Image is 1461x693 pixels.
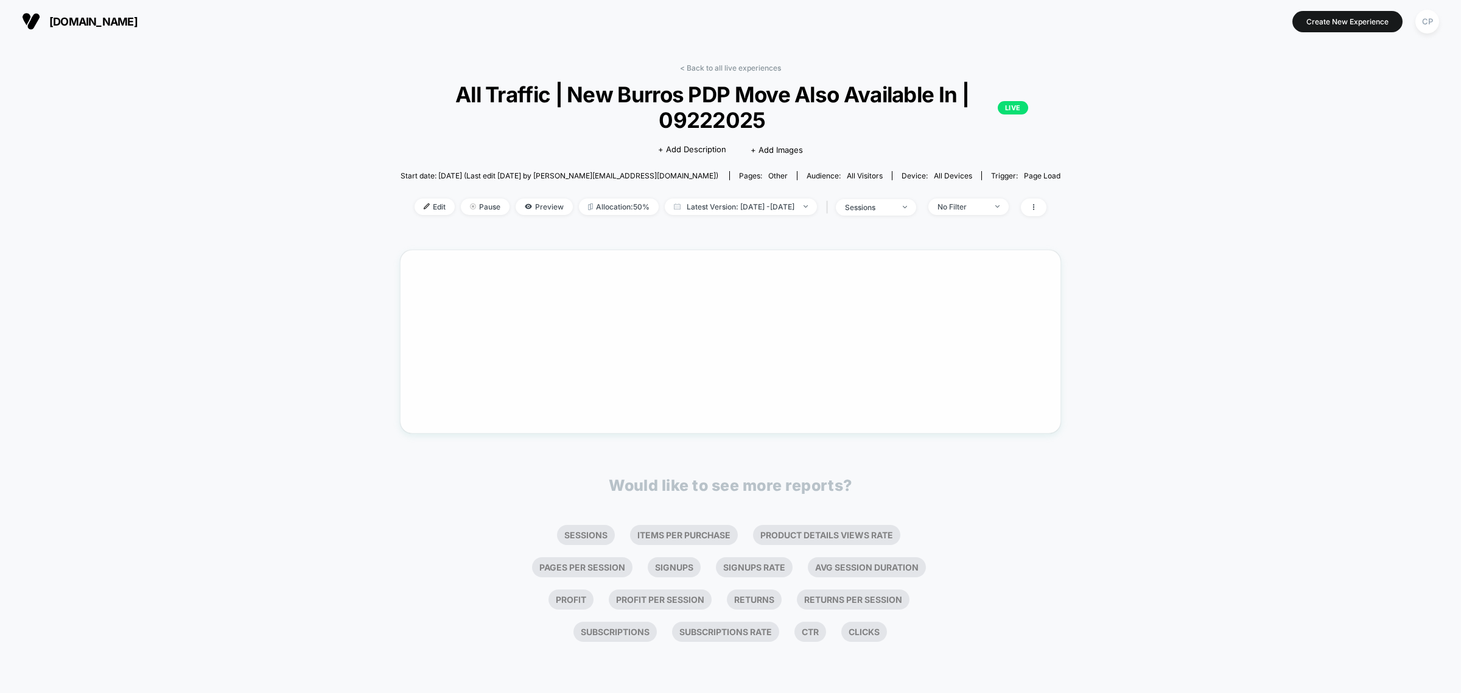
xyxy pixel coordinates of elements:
img: Visually logo [22,12,40,30]
li: Signups Rate [716,557,793,577]
img: end [804,205,808,208]
span: + Add Images [751,145,803,155]
span: Pause [461,199,510,215]
img: end [470,203,476,209]
img: edit [424,203,430,209]
span: [DOMAIN_NAME] [49,15,138,28]
span: + Add Description [658,144,726,156]
div: No Filter [937,202,986,211]
span: All Traffic | New Burros PDP Move Also Available In | 09222025 [433,82,1028,133]
img: end [903,206,907,208]
span: Device: [892,171,981,180]
li: Avg Session Duration [808,557,926,577]
p: Would like to see more reports? [609,476,852,494]
li: Signups [648,557,701,577]
span: Allocation: 50% [579,199,659,215]
img: rebalance [588,203,593,210]
span: other [768,171,788,180]
span: Start date: [DATE] (Last edit [DATE] by [PERSON_NAME][EMAIL_ADDRESS][DOMAIN_NAME]) [401,171,718,180]
li: Returns Per Session [797,589,909,610]
div: Trigger: [991,171,1060,180]
div: Pages: [739,171,788,180]
button: Create New Experience [1292,11,1403,32]
div: Audience: [807,171,883,180]
span: Page Load [1024,171,1060,180]
a: < Back to all live experiences [680,63,781,72]
li: Sessions [557,525,615,545]
span: Preview [516,199,573,215]
span: all devices [934,171,972,180]
span: Latest Version: [DATE] - [DATE] [665,199,817,215]
li: Profit Per Session [609,589,712,610]
li: Ctr [794,622,826,642]
li: Returns [727,589,782,610]
div: CP [1415,10,1439,33]
span: | [823,199,836,216]
span: All Visitors [847,171,883,180]
li: Subscriptions Rate [672,622,779,642]
li: Product Details Views Rate [753,525,900,545]
span: Edit [415,199,455,215]
img: end [995,205,1000,208]
li: Subscriptions [573,622,657,642]
li: Clicks [841,622,887,642]
li: Pages Per Session [532,557,632,577]
button: CP [1412,9,1443,34]
div: sessions [845,203,894,212]
button: [DOMAIN_NAME] [18,12,141,31]
li: Profit [548,589,594,610]
img: calendar [674,203,681,209]
li: Items Per Purchase [630,525,738,545]
p: LIVE [998,101,1028,114]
